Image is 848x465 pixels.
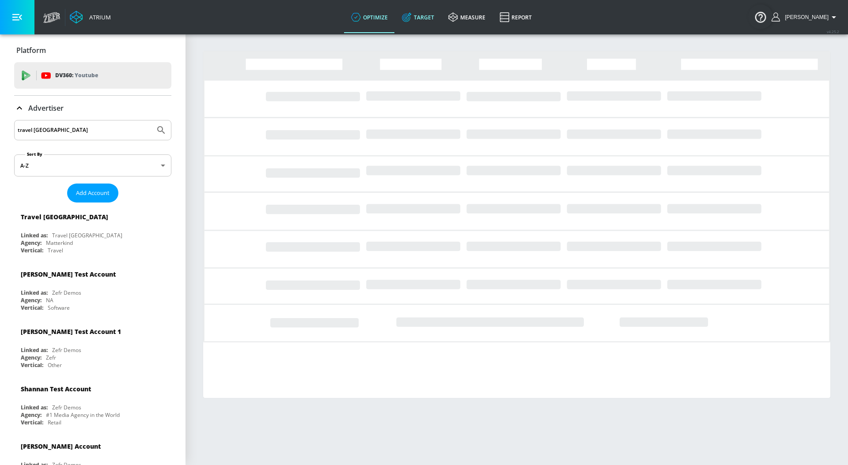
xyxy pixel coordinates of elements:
[21,385,91,393] div: Shannan Test Account
[48,361,62,369] div: Other
[14,96,171,120] div: Advertiser
[18,124,151,136] input: Search by name
[395,1,441,33] a: Target
[151,120,171,140] button: Submit Search
[25,151,44,157] label: Sort By
[46,296,53,304] div: NA
[781,14,829,20] span: login as: carolyn.xue@zefr.com
[21,247,43,254] div: Vertical:
[21,232,48,239] div: Linked as:
[14,263,171,314] div: [PERSON_NAME] Test AccountLinked as:Zefr DemosAgency:NAVertical:Software
[21,442,101,450] div: [PERSON_NAME] Account
[14,321,171,371] div: [PERSON_NAME] Test Account 1Linked as:Zefr DemosAgency:ZefrVertical:Other
[52,346,81,354] div: Zefr Demos
[21,289,48,296] div: Linked as:
[441,1,492,33] a: measure
[21,346,48,354] div: Linked as:
[21,404,48,411] div: Linked as:
[48,247,63,254] div: Travel
[14,206,171,256] div: Travel [GEOGRAPHIC_DATA]Linked as:Travel [GEOGRAPHIC_DATA]Agency:MatterkindVertical:Travel
[21,419,43,426] div: Vertical:
[48,304,70,311] div: Software
[75,71,98,80] p: Youtube
[21,239,42,247] div: Agency:
[52,232,122,239] div: Travel [GEOGRAPHIC_DATA]
[21,327,121,336] div: [PERSON_NAME] Test Account 1
[772,12,839,22] button: [PERSON_NAME]
[16,45,46,55] p: Platform
[14,378,171,428] div: Shannan Test AccountLinked as:Zefr DemosAgency:#1 Media Agency in the WorldVertical:Retail
[76,188,110,198] span: Add Account
[492,1,539,33] a: Report
[21,296,42,304] div: Agency:
[55,71,98,80] p: DV360:
[21,213,108,221] div: Travel [GEOGRAPHIC_DATA]
[46,239,73,247] div: Matterkind
[52,289,81,296] div: Zefr Demos
[21,411,42,419] div: Agency:
[21,361,43,369] div: Vertical:
[14,62,171,89] div: DV360: Youtube
[21,270,116,278] div: [PERSON_NAME] Test Account
[21,354,42,361] div: Agency:
[70,11,111,24] a: Atrium
[14,38,171,63] div: Platform
[21,304,43,311] div: Vertical:
[52,404,81,411] div: Zefr Demos
[344,1,395,33] a: optimize
[748,4,773,29] button: Open Resource Center
[46,354,56,361] div: Zefr
[28,103,64,113] p: Advertiser
[86,13,111,21] div: Atrium
[14,154,171,176] div: A-Z
[48,419,61,426] div: Retail
[67,184,118,202] button: Add Account
[46,411,120,419] div: #1 Media Agency in the World
[827,29,839,34] span: v 4.25.2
